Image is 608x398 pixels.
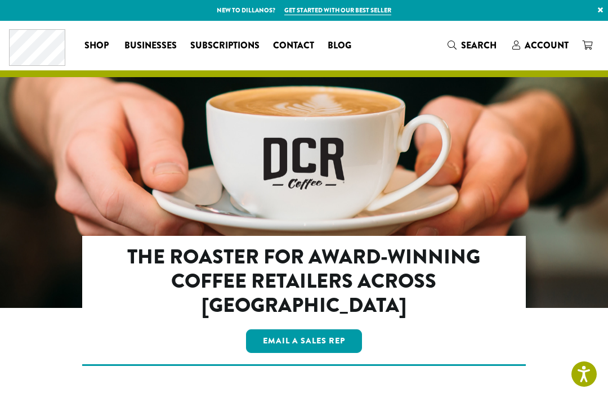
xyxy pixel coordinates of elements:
[328,39,351,53] span: Blog
[273,39,314,53] span: Contact
[127,245,481,318] h2: The Roaster for Award-Winning Coffee Retailers Across [GEOGRAPHIC_DATA]
[124,39,177,53] span: Businesses
[246,329,362,353] a: Email a Sales Rep
[461,39,497,52] span: Search
[284,6,391,15] a: Get started with our best seller
[78,37,118,55] a: Shop
[441,36,506,55] a: Search
[525,39,569,52] span: Account
[84,39,109,53] span: Shop
[190,39,260,53] span: Subscriptions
